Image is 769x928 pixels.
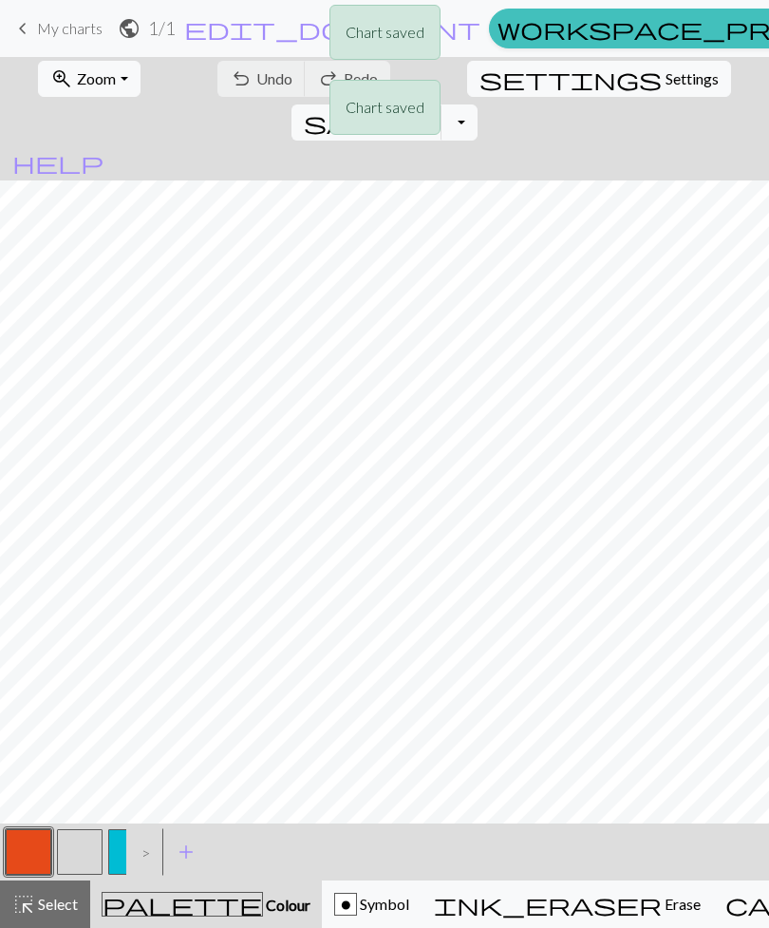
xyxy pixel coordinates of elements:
span: ink_eraser [434,891,662,918]
span: Erase [662,895,701,913]
span: Symbol [357,895,409,913]
button: Colour [90,881,322,928]
span: Select [35,895,78,913]
div: o [335,894,356,917]
span: palette [103,891,262,918]
span: highlight_alt [12,891,35,918]
span: add [175,839,197,865]
button: Erase [422,881,713,928]
p: Chart saved [346,21,424,44]
p: Chart saved [346,96,424,119]
button: o Symbol [322,881,422,928]
span: Colour [263,896,310,914]
div: > [126,826,157,878]
span: help [12,149,103,176]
